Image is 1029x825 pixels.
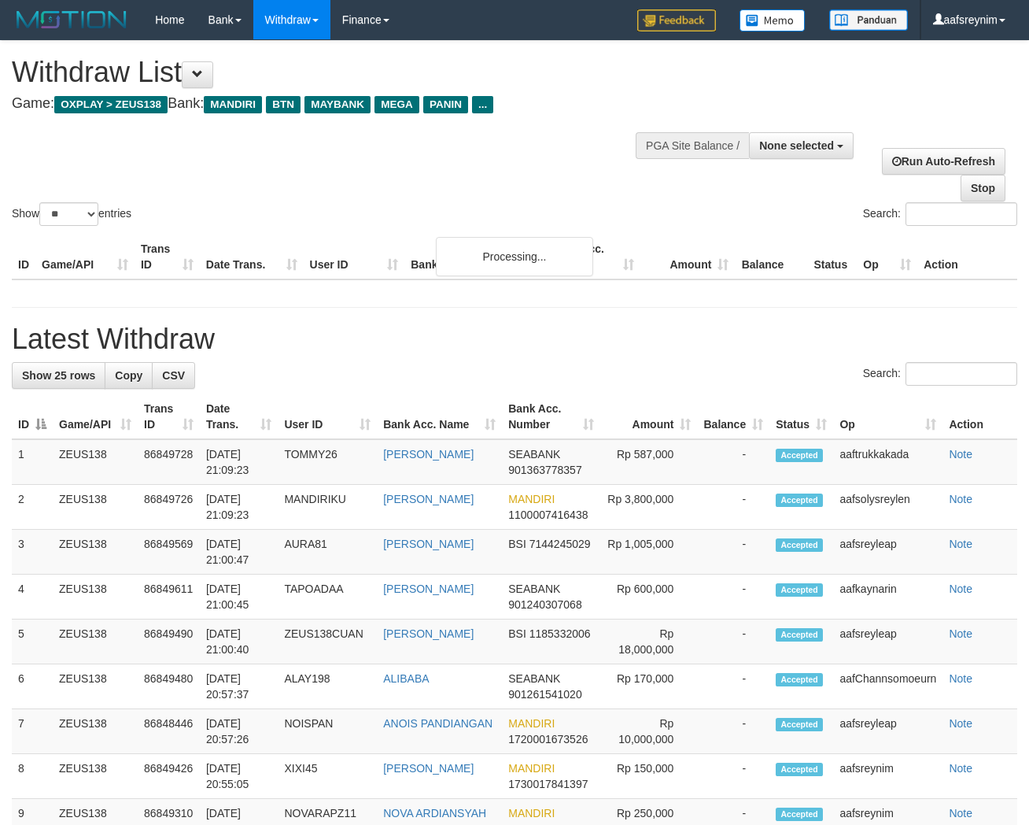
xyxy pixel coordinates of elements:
td: [DATE] 21:00:47 [200,530,278,575]
span: MANDIRI [508,807,555,819]
span: Copy 901363778357 to clipboard [508,464,581,476]
span: MEGA [374,96,419,113]
th: Bank Acc. Name: activate to sort column ascending [377,394,502,439]
th: Bank Acc. Number: activate to sort column ascending [502,394,600,439]
a: ANOIS PANDIANGAN [383,717,492,730]
span: BTN [266,96,301,113]
span: CSV [162,369,185,382]
td: 5 [12,620,53,664]
a: Stop [961,175,1005,202]
td: [DATE] 20:55:05 [200,754,278,799]
td: [DATE] 21:00:40 [200,620,278,664]
span: MANDIRI [508,493,555,505]
span: Copy [115,369,142,382]
a: [PERSON_NAME] [383,538,474,550]
td: Rp 150,000 [600,754,697,799]
a: Note [949,762,972,775]
td: - [697,709,769,754]
span: Accepted [776,538,823,552]
a: [PERSON_NAME] [383,627,474,640]
td: Rp 1,005,000 [600,530,697,575]
span: Accepted [776,718,823,731]
th: Bank Acc. Number [545,235,640,279]
h4: Game: Bank: [12,96,670,112]
th: Date Trans.: activate to sort column ascending [200,394,278,439]
th: Game/API: activate to sort column ascending [53,394,138,439]
td: XIXI45 [278,754,377,799]
label: Search: [863,362,1017,386]
span: SEABANK [508,672,560,685]
td: aafsreyleap [833,709,942,754]
span: Accepted [776,583,823,597]
td: AURA81 [278,530,377,575]
span: Copy 1185332006 to clipboard [529,627,591,640]
td: - [697,530,769,575]
td: Rp 10,000,000 [600,709,697,754]
td: ZEUS138 [53,664,138,709]
span: Accepted [776,808,823,821]
td: - [697,575,769,620]
a: [PERSON_NAME] [383,448,474,461]
th: Op: activate to sort column ascending [833,394,942,439]
td: aaftrukkakada [833,439,942,485]
img: Button%20Memo.svg [739,9,806,31]
span: OXPLAY > ZEUS138 [54,96,168,113]
td: NOISPAN [278,709,377,754]
th: User ID [304,235,405,279]
span: Copy 901261541020 to clipboard [508,688,581,701]
td: 1 [12,439,53,485]
span: Copy 901240307068 to clipboard [508,598,581,611]
span: SEABANK [508,448,560,461]
td: - [697,439,769,485]
td: Rp 3,800,000 [600,485,697,530]
span: Show 25 rows [22,369,95,382]
a: [PERSON_NAME] [383,762,474,775]
span: None selected [759,139,834,152]
span: MANDIRI [204,96,262,113]
th: Trans ID [135,235,200,279]
a: ALIBABA [383,672,429,685]
td: 86849611 [138,575,200,620]
th: Trans ID: activate to sort column ascending [138,394,200,439]
td: 86849728 [138,439,200,485]
a: Note [949,448,972,461]
a: [PERSON_NAME] [383,583,474,595]
th: Bank Acc. Name [404,235,544,279]
span: MAYBANK [304,96,371,113]
th: Game/API [35,235,135,279]
td: 86849480 [138,664,200,709]
th: Date Trans. [200,235,304,279]
td: aafkaynarin [833,575,942,620]
a: CSV [152,362,195,389]
td: aafsolysreylen [833,485,942,530]
td: - [697,485,769,530]
td: Rp 170,000 [600,664,697,709]
td: TOMMY26 [278,439,377,485]
button: None selected [749,132,854,159]
td: aafsreyleap [833,620,942,664]
td: ZEUS138 [53,439,138,485]
td: ZEUS138 [53,709,138,754]
label: Search: [863,202,1017,226]
td: Rp 18,000,000 [600,620,697,664]
th: User ID: activate to sort column ascending [278,394,377,439]
th: Action [917,235,1017,279]
td: - [697,620,769,664]
td: 86849426 [138,754,200,799]
span: Copy 1720001673526 to clipboard [508,733,588,745]
img: panduan.png [829,9,908,31]
span: Accepted [776,494,823,507]
a: NOVA ARDIANSYAH [383,807,486,819]
input: Search: [905,362,1017,386]
span: Copy 1100007416438 to clipboard [508,509,588,521]
input: Search: [905,202,1017,226]
td: aafsreynim [833,754,942,799]
td: ZEUS138CUAN [278,620,377,664]
span: PANIN [423,96,468,113]
th: Balance [735,235,807,279]
th: Balance: activate to sort column ascending [697,394,769,439]
div: PGA Site Balance / [636,132,749,159]
td: 7 [12,709,53,754]
span: Accepted [776,449,823,462]
img: MOTION_logo.png [12,8,131,31]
